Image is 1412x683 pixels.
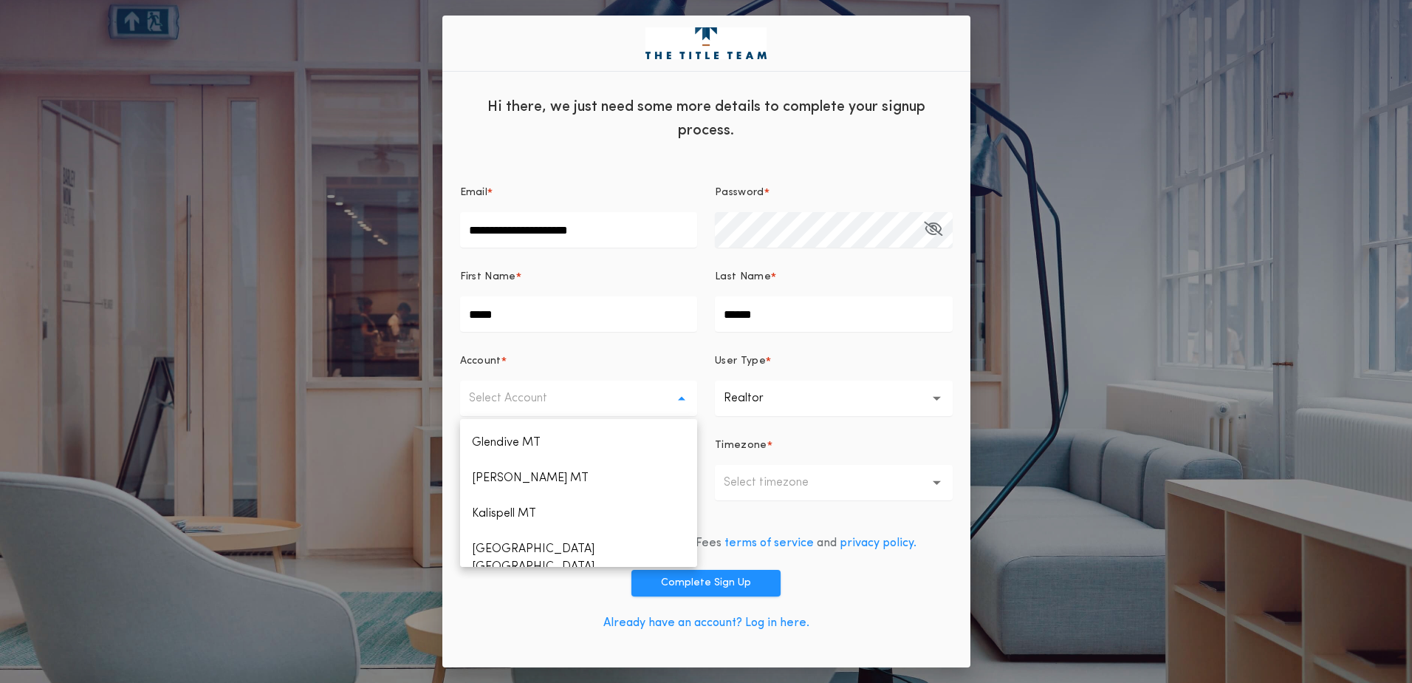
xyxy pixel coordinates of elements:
a: Already have an account? Log in here. [603,617,809,629]
p: [PERSON_NAME] MT [460,461,698,496]
p: Timezone [715,438,767,453]
p: First Name [460,270,516,285]
p: Select timezone [724,474,832,492]
div: Hi there, we just need some more details to complete your signup process. [442,84,970,150]
button: Password* [924,212,942,248]
p: Realtor [724,390,787,407]
p: Password [715,186,764,200]
button: Complete Sign Up [631,570,781,597]
p: User Type [715,354,766,369]
button: Select timezone [715,465,953,500]
input: Password* [715,212,953,248]
ul: Select Account [460,419,698,567]
a: terms of service [724,537,814,549]
input: Email* [460,212,698,248]
p: [GEOGRAPHIC_DATA] [GEOGRAPHIC_DATA] [460,531,698,585]
input: Last Name* [715,296,953,332]
button: Realtor [715,381,953,416]
p: Select Account [469,390,571,407]
p: Account [460,354,501,369]
button: Select Account [460,381,698,416]
p: Glendive MT [460,425,698,461]
p: Email [460,186,488,200]
p: Last Name [715,270,771,285]
div: By signing up, you agree to 24|Seven Fees and [496,534,916,552]
input: First Name* [460,296,698,332]
p: Kalispell MT [460,496,698,531]
img: logo [645,27,767,60]
a: privacy policy. [840,537,916,549]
